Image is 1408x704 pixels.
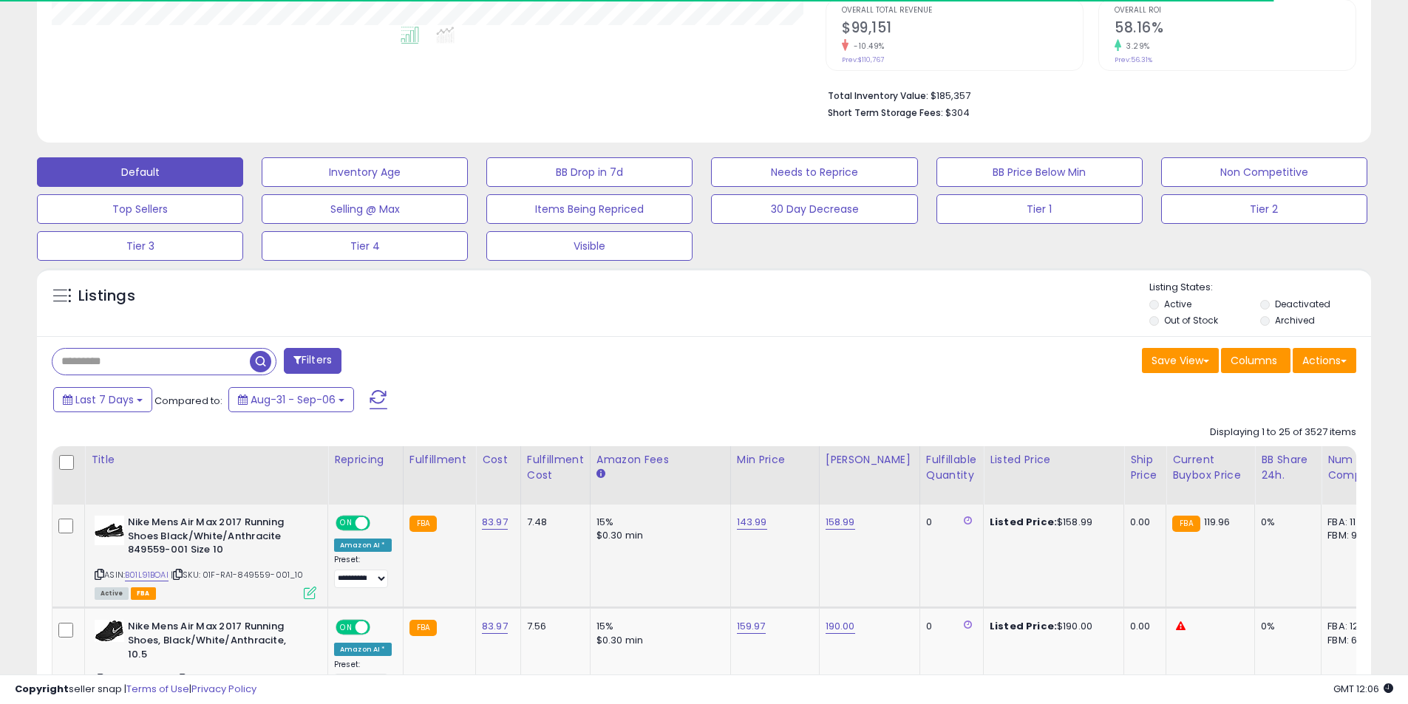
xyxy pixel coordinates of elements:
h2: 58.16% [1115,19,1356,39]
li: $185,357 [828,86,1345,103]
button: Tier 3 [37,231,243,261]
div: seller snap | | [15,683,256,697]
button: Last 7 Days [53,387,152,412]
div: Current Buybox Price [1172,452,1248,483]
div: Listed Price [990,452,1118,468]
span: Overall ROI [1115,7,1356,15]
p: Listing States: [1149,281,1371,295]
div: 0 [926,620,972,633]
a: 159.97 [737,619,766,634]
span: Compared to: [154,394,222,408]
b: Nike Mens Air Max 2017 Running Shoes Black/White/Anthracite 849559-001 Size 10 [128,516,307,561]
strong: Copyright [15,682,69,696]
div: Amazon Fees [596,452,724,468]
span: | SKU: 01F-RA1-849559-001_10 [171,569,304,581]
span: ON [337,621,356,634]
small: Amazon Fees. [596,468,605,481]
div: ASIN: [95,516,316,598]
div: Displaying 1 to 25 of 3527 items [1210,426,1356,440]
div: 0.00 [1130,516,1154,529]
button: Save View [1142,348,1219,373]
div: FBA: 11 [1327,516,1376,529]
div: Amazon AI * [334,643,392,656]
button: Top Sellers [37,194,243,224]
button: Visible [486,231,693,261]
span: Aug-31 - Sep-06 [251,392,336,407]
span: Overall Total Revenue [842,7,1083,15]
label: Deactivated [1275,298,1330,310]
div: FBM: 6 [1327,634,1376,647]
label: Archived [1275,314,1315,327]
div: Amazon AI * [334,539,392,552]
div: $158.99 [990,516,1112,529]
button: Actions [1293,348,1356,373]
small: 3.29% [1121,41,1150,52]
img: 41pRQZZ9lkL._SL40_.jpg [95,516,124,545]
a: Privacy Policy [191,682,256,696]
span: Columns [1231,353,1277,368]
div: 7.48 [527,516,579,529]
button: Selling @ Max [262,194,468,224]
button: Columns [1221,348,1290,373]
button: Needs to Reprice [711,157,917,187]
span: OFF [368,517,392,530]
button: Tier 2 [1161,194,1367,224]
div: [PERSON_NAME] [826,452,914,468]
div: Fulfillment [409,452,469,468]
div: $190.00 [990,620,1112,633]
div: BB Share 24h. [1261,452,1315,483]
span: Last 7 Days [75,392,134,407]
button: BB Price Below Min [936,157,1143,187]
span: 2025-09-14 12:06 GMT [1333,682,1393,696]
small: FBA [409,516,437,532]
div: 7.56 [527,620,579,633]
img: 51uGybfG9PL._SL40_.jpg [95,620,124,642]
a: 190.00 [826,619,855,634]
b: Short Term Storage Fees: [828,106,943,119]
small: FBA [409,620,437,636]
a: 158.99 [826,515,855,530]
a: 83.97 [482,515,508,530]
div: 0.00 [1130,620,1154,633]
a: B01L91BOAI [125,569,169,581]
div: Preset: [334,555,392,588]
div: 0 [926,516,972,529]
div: $0.30 min [596,529,719,542]
button: Tier 1 [936,194,1143,224]
div: Num of Comp. [1327,452,1381,483]
span: 119.96 [1204,515,1231,529]
small: -10.49% [848,41,885,52]
button: Filters [284,348,341,374]
button: Non Competitive [1161,157,1367,187]
button: Inventory Age [262,157,468,187]
h2: $99,151 [842,19,1083,39]
a: 83.97 [482,619,508,634]
label: Out of Stock [1164,314,1218,327]
div: Min Price [737,452,813,468]
div: Title [91,452,322,468]
button: 30 Day Decrease [711,194,917,224]
button: Default [37,157,243,187]
div: Repricing [334,452,397,468]
span: All listings currently available for purchase on Amazon [95,587,129,600]
div: $0.30 min [596,634,719,647]
div: FBA: 12 [1327,620,1376,633]
h5: Listings [78,286,135,307]
small: Prev: 56.31% [1115,55,1152,64]
a: Terms of Use [126,682,189,696]
div: 15% [596,516,719,529]
div: 0% [1261,620,1310,633]
b: Listed Price: [990,619,1057,633]
div: Fulfillment Cost [527,452,584,483]
button: Tier 4 [262,231,468,261]
div: 15% [596,620,719,633]
div: FBM: 9 [1327,529,1376,542]
label: Active [1164,298,1191,310]
span: $304 [945,106,970,120]
small: FBA [1172,516,1200,532]
button: Aug-31 - Sep-06 [228,387,354,412]
div: Preset: [334,660,392,693]
button: BB Drop in 7d [486,157,693,187]
b: Listed Price: [990,515,1057,529]
a: 143.99 [737,515,767,530]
